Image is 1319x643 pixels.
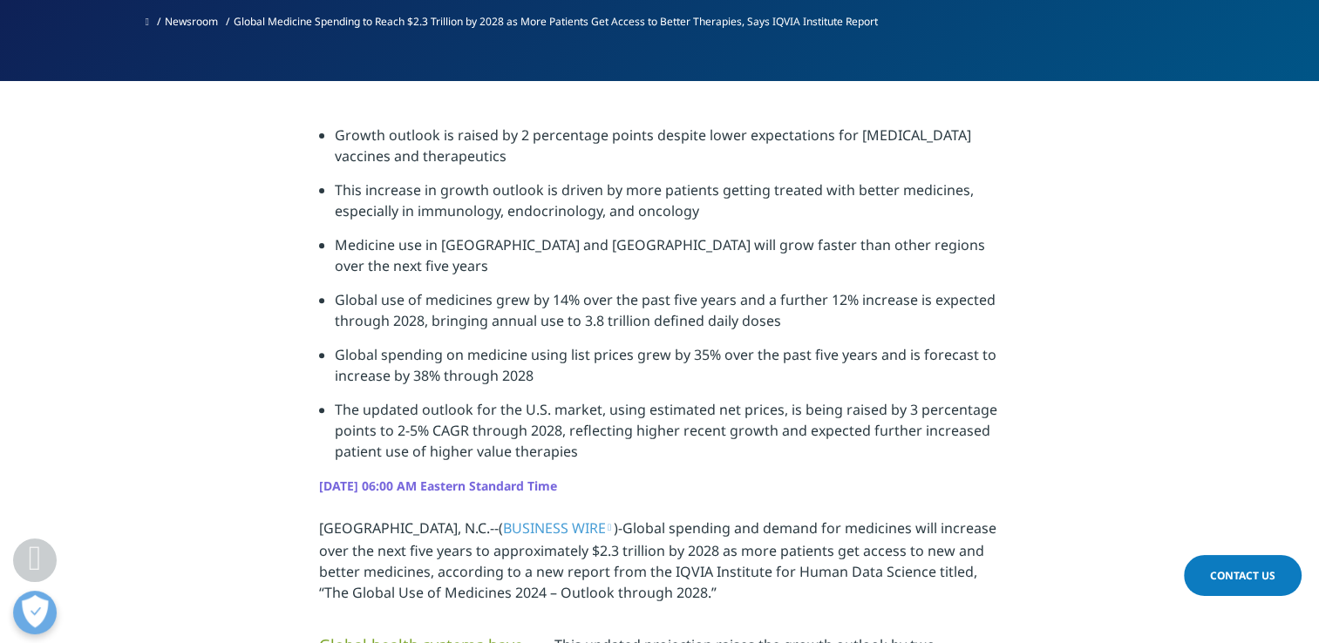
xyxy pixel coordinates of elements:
[335,234,1000,289] li: Medicine use in [GEOGRAPHIC_DATA] and [GEOGRAPHIC_DATA] will grow faster than other regions over ...
[335,125,1000,179] li: Growth outlook is raised by 2 percentage points despite lower expectations for [MEDICAL_DATA] vac...
[335,289,1000,344] li: Global use of medicines grew by 14% over the past five years and a further 12% increase is expect...
[1210,568,1275,583] span: Contact Us
[234,14,878,29] span: Global Medicine Spending to Reach $2.3 Trillion by 2028 as More Patients Get Access to Better The...
[335,344,1000,399] li: Global spending on medicine using list prices grew by 35% over the past five years and is forecas...
[319,477,557,494] strong: [DATE] 06:00 AM Eastern Standard Time
[335,399,1000,475] li: The updated outlook for the U.S. market, using estimated net prices, is being raised by 3 percent...
[13,591,57,634] button: 개방형 기본 설정
[165,14,218,29] a: Newsroom
[335,179,1000,234] li: This increase in growth outlook is driven by more patients getting treated with better medicines,...
[319,518,1000,613] p: [GEOGRAPHIC_DATA], N.C.--( )-Global spending and demand for medicines will increase over the next...
[1184,555,1302,596] a: Contact Us
[503,518,614,538] a: BUSINESS WIRE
